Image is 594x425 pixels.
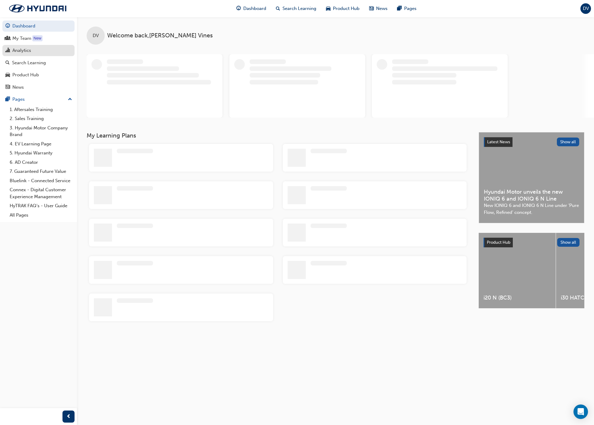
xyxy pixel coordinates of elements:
[7,148,75,158] a: 5. Hyundai Warranty
[326,5,331,12] span: car-icon
[479,233,556,308] a: i20 N (BC3)
[7,114,75,123] a: 2. Sales Training
[3,2,72,15] img: Trak
[583,5,589,12] span: DV
[2,57,75,68] a: Search Learning
[12,71,39,78] div: Product Hub
[2,94,75,105] button: Pages
[484,137,579,147] a: Latest NewsShow all
[364,2,392,15] a: news-iconNews
[5,48,10,53] span: chart-icon
[276,5,280,12] span: search-icon
[12,84,24,91] div: News
[7,201,75,211] a: HyTRAK FAQ's - User Guide
[2,82,75,93] a: News
[271,2,321,15] a: search-iconSearch Learning
[68,96,72,103] span: up-icon
[5,24,10,29] span: guage-icon
[376,5,388,12] span: News
[236,5,241,12] span: guage-icon
[7,139,75,149] a: 4. EV Learning Page
[5,72,10,78] span: car-icon
[392,2,421,15] a: pages-iconPages
[573,404,588,419] div: Open Intercom Messenger
[484,294,551,301] span: i20 N (BC3)
[369,5,374,12] span: news-icon
[2,21,75,32] a: Dashboard
[5,97,10,102] span: pages-icon
[7,176,75,186] a: Bluelink - Connected Service
[580,3,591,14] button: DV
[2,33,75,44] a: My Team
[5,85,10,90] span: news-icon
[12,59,46,66] div: Search Learning
[484,202,579,216] span: New IONIQ 6 and IONIQ 6 N Line under ‘Pure Flow, Refined’ concept.
[12,35,31,42] div: My Team
[484,238,580,247] a: Product HubShow all
[397,5,402,12] span: pages-icon
[12,96,25,103] div: Pages
[7,211,75,220] a: All Pages
[333,5,359,12] span: Product Hub
[32,35,43,41] div: Tooltip anchor
[7,105,75,114] a: 1. Aftersales Training
[87,132,469,139] h3: My Learning Plans
[2,69,75,81] a: Product Hub
[5,60,10,66] span: search-icon
[232,2,271,15] a: guage-iconDashboard
[12,47,31,54] div: Analytics
[557,138,580,146] button: Show all
[321,2,364,15] a: car-iconProduct Hub
[66,413,71,420] span: prev-icon
[7,123,75,139] a: 3. Hyundai Motor Company Brand
[2,45,75,56] a: Analytics
[2,19,75,94] button: DashboardMy TeamAnalyticsSearch LearningProduct HubNews
[5,36,10,41] span: people-icon
[107,32,213,39] span: Welcome back , [PERSON_NAME] Vines
[479,132,584,223] a: Latest NewsShow allHyundai Motor unveils the new IONIQ 6 and IONIQ 6 N LineNew IONIQ 6 and IONIQ ...
[7,185,75,201] a: Connex - Digital Customer Experience Management
[283,5,316,12] span: Search Learning
[557,238,580,247] button: Show all
[484,189,579,202] span: Hyundai Motor unveils the new IONIQ 6 and IONIQ 6 N Line
[243,5,266,12] span: Dashboard
[93,32,99,39] span: DV
[404,5,417,12] span: Pages
[7,158,75,167] a: 6. AD Creator
[487,240,510,245] span: Product Hub
[7,167,75,176] a: 7. Guaranteed Future Value
[487,139,510,144] span: Latest News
